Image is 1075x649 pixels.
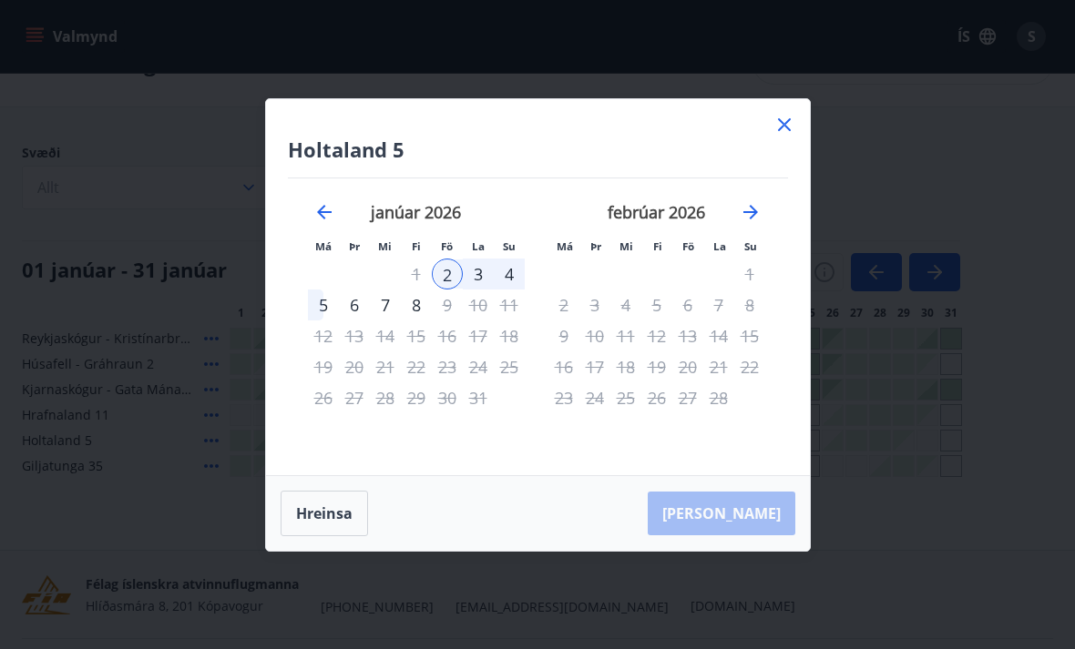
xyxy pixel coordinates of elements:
div: 3 [463,259,494,289]
small: La [713,239,726,253]
td: Choose miðvikudagur, 7. janúar 2026 as your check-out date. It’s available. [370,289,401,320]
td: Not available. föstudagur, 6. febrúar 2026 [672,289,703,320]
td: Choose sunnudagur, 4. janúar 2026 as your check-out date. It’s available. [494,259,525,289]
td: Not available. miðvikudagur, 25. febrúar 2026 [610,382,641,413]
div: Aðeins útritun í boði [610,351,641,382]
td: Not available. sunnudagur, 25. janúar 2026 [494,351,525,382]
div: Move forward to switch to the next month. [740,201,762,223]
small: La [472,239,485,253]
strong: janúar 2026 [371,201,461,223]
div: Aðeins útritun í boði [401,382,432,413]
td: Not available. miðvikudagur, 11. febrúar 2026 [610,320,641,351]
div: 2 [432,259,463,289]
td: Not available. föstudagur, 23. janúar 2026 [432,351,463,382]
td: Not available. laugardagur, 31. janúar 2026 [463,382,494,413]
td: Not available. föstudagur, 16. janúar 2026 [432,320,463,351]
td: Not available. fimmtudagur, 29. janúar 2026 [401,382,432,413]
div: 7 [370,289,401,320]
td: Not available. mánudagur, 26. janúar 2026 [308,382,339,413]
td: Not available. mánudagur, 23. febrúar 2026 [548,382,579,413]
td: Not available. fimmtudagur, 19. febrúar 2026 [641,351,672,382]
td: Not available. þriðjudagur, 3. febrúar 2026 [579,289,610,320]
td: Not available. laugardagur, 14. febrúar 2026 [703,320,734,351]
div: Move backward to switch to the previous month. [313,201,335,223]
td: Not available. laugardagur, 7. febrúar 2026 [703,289,734,320]
h4: Holtaland 5 [288,136,788,163]
td: Not available. fimmtudagur, 15. janúar 2026 [401,320,432,351]
div: Aðeins útritun í boði [401,320,432,351]
td: Not available. laugardagur, 21. febrúar 2026 [703,351,734,382]
small: Su [503,239,516,253]
small: Þr [590,239,601,253]
td: Not available. mánudagur, 16. febrúar 2026 [548,351,579,382]
small: Mi [378,239,392,253]
td: Not available. föstudagur, 9. janúar 2026 [432,289,463,320]
td: Not available. sunnudagur, 18. janúar 2026 [494,320,525,351]
small: Mi [619,239,633,253]
td: Choose þriðjudagur, 6. janúar 2026 as your check-out date. It’s available. [339,289,370,320]
td: Not available. sunnudagur, 22. febrúar 2026 [734,351,765,382]
td: Not available. laugardagur, 24. janúar 2026 [463,351,494,382]
button: Hreinsa [281,491,368,536]
td: Not available. mánudagur, 19. janúar 2026 [308,351,339,382]
td: Choose mánudagur, 5. janúar 2026 as your check-out date. It’s available. [308,289,339,320]
div: Aðeins útritun í boði [672,289,703,320]
div: Aðeins útritun í boði [401,289,432,320]
td: Not available. sunnudagur, 11. janúar 2026 [494,289,525,320]
div: Aðeins útritun í boði [370,351,401,382]
td: Not available. miðvikudagur, 14. janúar 2026 [370,320,401,351]
div: 5 [308,289,339,320]
td: Not available. föstudagur, 30. janúar 2026 [432,382,463,413]
td: Choose fimmtudagur, 8. janúar 2026 as your check-out date. It’s available. [401,289,432,320]
td: Not available. mánudagur, 2. febrúar 2026 [548,289,579,320]
td: Not available. fimmtudagur, 12. febrúar 2026 [641,320,672,351]
td: Not available. föstudagur, 13. febrúar 2026 [672,320,703,351]
div: 6 [339,289,370,320]
small: Fö [682,239,694,253]
small: Fi [653,239,662,253]
div: Calendar [288,178,788,453]
td: Not available. þriðjudagur, 27. janúar 2026 [339,382,370,413]
small: Fö [441,239,453,253]
td: Not available. mánudagur, 12. janúar 2026 [308,320,339,351]
td: Not available. fimmtudagur, 22. janúar 2026 [401,351,432,382]
td: Not available. fimmtudagur, 26. febrúar 2026 [641,382,672,413]
small: Þr [349,239,360,253]
small: Má [557,239,573,253]
div: 4 [494,259,525,289]
small: Fi [412,239,421,253]
td: Not available. fimmtudagur, 1. janúar 2026 [401,259,432,289]
td: Not available. sunnudagur, 8. febrúar 2026 [734,289,765,320]
td: Not available. þriðjudagur, 20. janúar 2026 [339,351,370,382]
td: Not available. sunnudagur, 15. febrúar 2026 [734,320,765,351]
small: Má [315,239,332,253]
td: Not available. þriðjudagur, 17. febrúar 2026 [579,351,610,382]
td: Selected as start date. föstudagur, 2. janúar 2026 [432,259,463,289]
td: Not available. þriðjudagur, 10. febrúar 2026 [579,320,610,351]
td: Not available. þriðjudagur, 24. febrúar 2026 [579,382,610,413]
td: Not available. mánudagur, 9. febrúar 2026 [548,320,579,351]
td: Not available. miðvikudagur, 4. febrúar 2026 [610,289,641,320]
td: Not available. laugardagur, 17. janúar 2026 [463,320,494,351]
td: Choose laugardagur, 3. janúar 2026 as your check-out date. It’s available. [463,259,494,289]
td: Not available. föstudagur, 27. febrúar 2026 [672,382,703,413]
td: Not available. miðvikudagur, 28. janúar 2026 [370,382,401,413]
td: Not available. föstudagur, 20. febrúar 2026 [672,351,703,382]
td: Not available. fimmtudagur, 5. febrúar 2026 [641,289,672,320]
small: Su [744,239,757,253]
td: Not available. laugardagur, 10. janúar 2026 [463,289,494,320]
td: Not available. sunnudagur, 1. febrúar 2026 [734,259,765,289]
strong: febrúar 2026 [608,201,705,223]
div: Aðeins útritun í boði [641,320,672,351]
td: Not available. miðvikudagur, 21. janúar 2026 [370,351,401,382]
td: Not available. laugardagur, 28. febrúar 2026 [703,382,734,413]
td: Not available. miðvikudagur, 18. febrúar 2026 [610,351,641,382]
td: Not available. þriðjudagur, 13. janúar 2026 [339,320,370,351]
